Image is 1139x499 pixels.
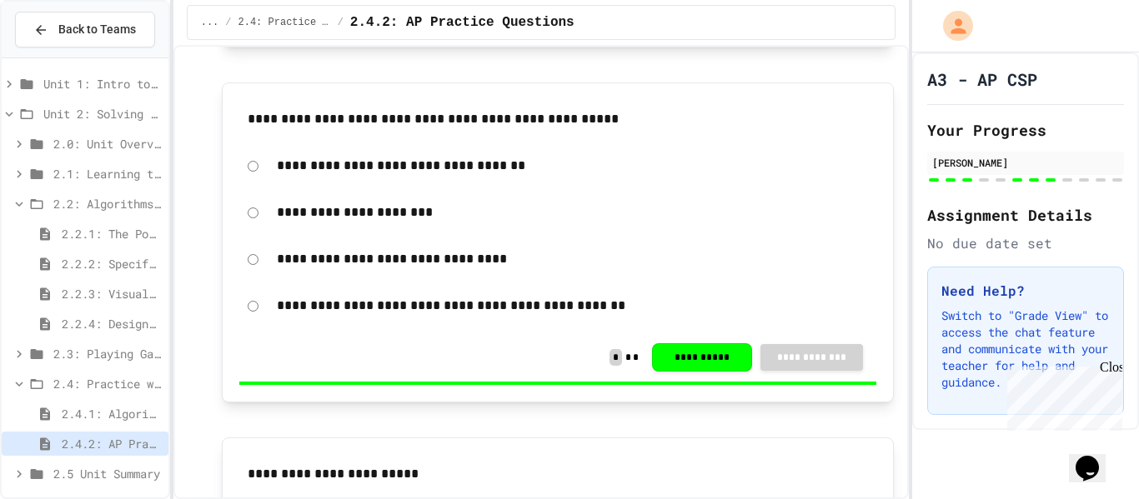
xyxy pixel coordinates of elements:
span: 2.4.2: AP Practice Questions [62,435,162,452]
h2: Your Progress [927,118,1124,142]
div: Chat with us now!Close [7,7,115,106]
p: Switch to "Grade View" to access the chat feature and communicate with your teacher for help and ... [941,307,1110,391]
span: 2.5 Unit Summary [53,465,162,482]
span: 2.1: Learning to Solve Hard Problems [53,165,162,182]
span: 2.2.4: Designing Flowcharts [62,315,162,332]
span: 2.4.1: Algorithm Practice Exercises [62,405,162,422]
span: 2.4: Practice with Algorithms [238,16,331,29]
div: My Account [926,7,977,45]
span: 2.4.2: AP Practice Questions [350,12,575,32]
span: Unit 1: Intro to Computer Science [43,75,162,92]
iframe: chat widget [1069,432,1122,482]
span: 2.2.2: Specifying Ideas with Pseudocode [62,255,162,272]
iframe: chat widget [1001,360,1122,431]
h3: Need Help? [941,281,1110,301]
h2: Assignment Details [927,203,1124,227]
span: 2.4: Practice with Algorithms [53,375,162,392]
span: ... [201,16,219,29]
div: No due date set [927,233,1124,253]
span: / [225,16,231,29]
span: 2.2: Algorithms - from Pseudocode to Flowcharts [53,195,162,212]
span: 2.2.3: Visualizing Logic with Flowcharts [62,285,162,302]
span: Unit 2: Solving Problems in Computer Science [43,105,162,122]
span: 2.0: Unit Overview [53,135,162,152]
span: 2.3: Playing Games [53,345,162,362]
div: [PERSON_NAME] [932,155,1119,170]
span: 2.2.1: The Power of Algorithms [62,225,162,242]
span: / [338,16,344,29]
h1: A3 - AP CSP [927,67,1037,91]
span: Back to Teams [58,21,136,38]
